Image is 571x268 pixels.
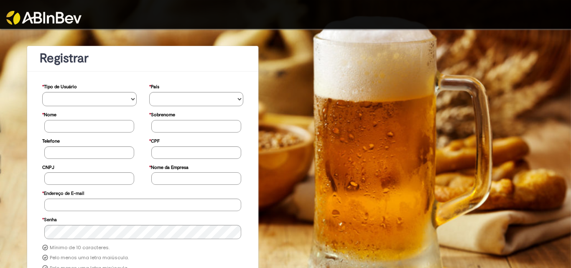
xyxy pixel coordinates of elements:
[42,186,84,199] label: Endereço de E-mail
[50,255,129,261] label: Pelo menos uma letra maiúscula.
[6,11,82,25] img: ABInbev-white.png
[42,134,60,146] label: Telefone
[42,108,56,120] label: Nome
[42,80,77,92] label: Tipo de Usuário
[149,161,189,173] label: Nome da Empresa
[149,80,159,92] label: País
[42,213,57,225] label: Senha
[50,245,110,251] label: Mínimo de 10 caracteres.
[40,51,246,65] h1: Registrar
[149,134,160,146] label: CPF
[149,108,175,120] label: Sobrenome
[42,161,54,173] label: CNPJ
